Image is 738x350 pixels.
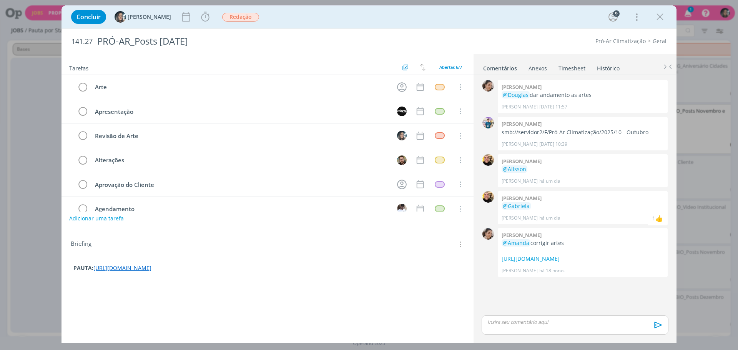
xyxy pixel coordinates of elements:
span: [PERSON_NAME] [128,14,171,20]
button: L [396,105,407,117]
a: Pró-Ar Climatização [595,37,646,45]
span: [DATE] 11:57 [539,103,567,110]
b: [PERSON_NAME] [502,195,542,202]
img: M [482,191,494,203]
button: A [396,130,407,142]
img: L [397,107,407,116]
p: smb://servidor2/F/Pró-Ar Climatização/2025/10 - Outubro [502,128,664,136]
span: Abertas 6/7 [439,64,462,70]
div: dialog [61,5,676,343]
button: 9 [607,11,619,23]
b: [PERSON_NAME] [502,158,542,165]
img: A [397,131,407,140]
button: Concluir [71,10,106,24]
strong: PAUTA: [73,264,93,272]
button: Adicionar uma tarefa [69,212,124,225]
b: [PERSON_NAME] [502,83,542,90]
span: Tarefas [69,63,88,72]
div: 1 [652,214,655,222]
p: dar andamento as artes [502,91,664,99]
img: A [115,11,126,23]
button: Redação [222,12,259,22]
a: Comentários [483,61,517,72]
span: há um dia [539,178,560,185]
span: Concluir [76,14,101,20]
div: Revisão de Arte [91,131,390,141]
div: Apresentação [91,107,390,117]
button: J [396,203,407,215]
div: Aprovação do Cliente [91,180,390,190]
img: arrow-down-up.svg [420,64,426,71]
span: @Douglas [503,91,529,98]
span: @Amanda [503,239,529,247]
div: Anexos [529,65,547,72]
p: [PERSON_NAME] [502,141,538,148]
div: PRÓ-AR_Posts [DATE] [94,32,416,51]
span: @Alisson [503,165,526,173]
span: há um dia [539,215,560,222]
img: A [397,155,407,165]
button: A[PERSON_NAME] [115,11,171,23]
a: [URL][DOMAIN_NAME] [93,264,151,272]
b: [PERSON_NAME] [502,232,542,238]
b: [PERSON_NAME] [502,120,542,127]
p: [PERSON_NAME] [502,267,538,274]
span: [DATE] 10:39 [539,141,567,148]
img: J [397,204,407,213]
div: 9 [613,10,620,17]
a: Timesheet [558,61,586,72]
img: D [482,117,494,128]
span: há 18 horas [539,267,565,274]
p: [PERSON_NAME] [502,215,538,222]
div: Arte [91,82,390,92]
img: M [482,154,494,166]
div: Agendamento [91,204,390,214]
p: corrigir artes [502,239,664,247]
div: Gabriela [655,214,663,223]
div: Alterações [91,155,390,165]
span: @Gabriela [503,202,530,210]
a: Histórico [597,61,620,72]
img: G [482,228,494,240]
p: [PERSON_NAME] [502,178,538,185]
span: Briefing [71,239,91,249]
span: 141.27 [71,37,93,46]
span: Redação [222,13,259,22]
a: Geral [653,37,667,45]
p: [PERSON_NAME] [502,103,538,110]
a: [URL][DOMAIN_NAME] [502,255,560,262]
button: A [396,154,407,166]
img: G [482,80,494,92]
